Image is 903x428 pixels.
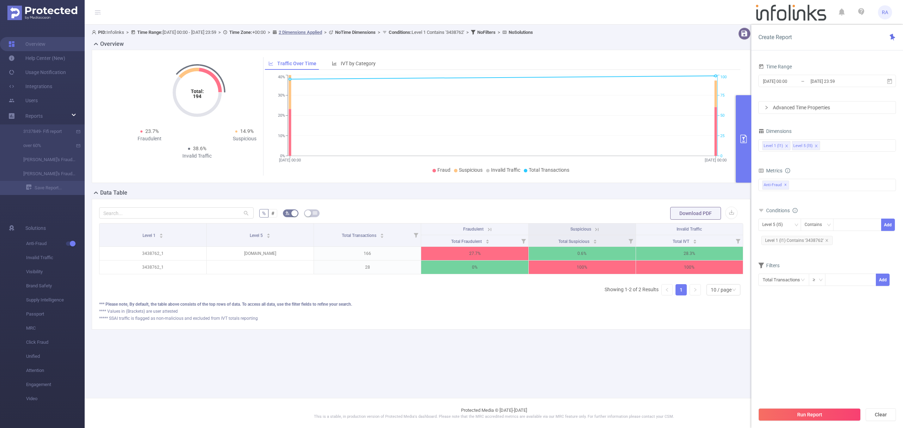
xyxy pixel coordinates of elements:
[26,279,85,293] span: Brand Safety
[26,335,85,349] span: Click Fraud
[805,219,827,231] div: Contains
[766,208,798,213] span: Conditions
[705,158,727,163] tspan: [DATE] 00:00
[673,239,690,244] span: Total IVT
[810,77,867,86] input: End date
[758,408,861,421] button: Run Report
[819,278,823,283] i: icon: down
[159,232,163,234] i: icon: caret-up
[8,93,38,108] a: Users
[785,144,788,148] i: icon: close
[26,251,85,265] span: Invalid Traffic
[793,208,798,213] i: icon: info-circle
[485,238,489,240] i: icon: caret-up
[421,247,528,260] p: 27.7%
[380,232,384,234] i: icon: caret-up
[279,158,301,163] tspan: [DATE] 00:00
[335,30,376,35] b: No Time Dimensions
[463,227,484,232] span: Fraudulent
[761,236,833,245] span: Level 1 (l1) Contains '3438762'
[866,408,896,421] button: Clear
[25,109,43,123] a: Reports
[143,233,157,238] span: Level 1
[825,239,829,242] i: icon: close
[758,263,780,268] span: Filters
[266,30,272,35] span: >
[99,308,743,314] div: **** Values in (Brackets) are user attested
[26,378,85,392] span: Engagement
[26,392,85,406] span: Video
[278,93,285,98] tspan: 30%
[529,261,636,274] p: 100%
[26,321,85,335] span: MRC
[285,211,290,215] i: icon: bg-colors
[451,239,483,244] span: Total Fraudulent
[733,235,743,246] i: Filter menu
[720,93,725,98] tspan: 75
[693,241,697,243] i: icon: caret-down
[8,65,66,79] a: Usage Notification
[827,223,831,228] i: icon: down
[8,79,52,93] a: Integrations
[92,30,98,35] i: icon: user
[636,261,743,274] p: 100%
[267,232,271,234] i: icon: caret-up
[593,238,597,243] div: Sort
[421,261,528,274] p: 0%
[720,114,725,118] tspan: 50
[693,288,697,292] i: icon: right
[626,235,636,246] i: Filter menu
[99,247,206,260] p: 3438762_1
[758,34,792,41] span: Create Report
[758,168,782,173] span: Metrics
[99,261,206,274] p: 3438762_1
[99,315,743,322] div: ***** SSAI traffic is flagged as non-malicious and excluded from IVT totals reporting
[26,265,85,279] span: Visibility
[267,235,271,237] i: icon: caret-down
[693,238,697,240] i: icon: caret-up
[758,64,792,69] span: Time Range
[313,211,317,215] i: icon: table
[459,167,483,173] span: Suspicious
[711,285,732,295] div: 10 / page
[278,134,285,138] tspan: 10%
[491,167,520,173] span: Invalid Traffic
[332,61,337,66] i: icon: bar-chart
[389,30,464,35] span: Level 1 Contains '3438762'
[314,261,421,274] p: 28
[558,239,590,244] span: Total Suspicious
[509,30,533,35] b: No Solutions
[26,349,85,363] span: Unified
[14,167,76,181] a: [PERSON_NAME]'s Fraud Report with Host (site)
[593,241,597,243] i: icon: caret-down
[477,30,496,35] b: No Filters
[665,288,669,292] i: icon: left
[677,227,702,232] span: Invalid Traffic
[690,284,701,295] li: Next Page
[99,207,254,219] input: Search...
[268,61,273,66] i: icon: line-chart
[278,114,285,118] tspan: 20%
[814,144,818,148] i: icon: close
[25,113,43,119] span: Reports
[26,237,85,251] span: Anti-Fraud
[758,128,792,134] span: Dimensions
[8,51,65,65] a: Help Center (New)
[271,210,274,216] span: #
[720,154,722,158] tspan: 0
[102,414,885,420] p: This is a stable, in production version of Protected Media's dashboard. Please note that the MRC ...
[14,153,76,167] a: [PERSON_NAME]'s Fraud Report
[124,30,131,35] span: >
[792,141,820,150] li: Level 5 (l5)
[380,232,384,237] div: Sort
[250,233,264,238] span: Level 5
[762,219,788,231] div: Level 5 (l5)
[25,221,46,235] span: Solutions
[876,274,890,286] button: Add
[137,30,163,35] b: Time Range:
[26,363,85,378] span: Attention
[437,167,450,173] span: Fraud
[207,247,314,260] p: [DOMAIN_NAME]
[764,141,783,151] div: Level 1 (l1)
[193,146,206,151] span: 38.6%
